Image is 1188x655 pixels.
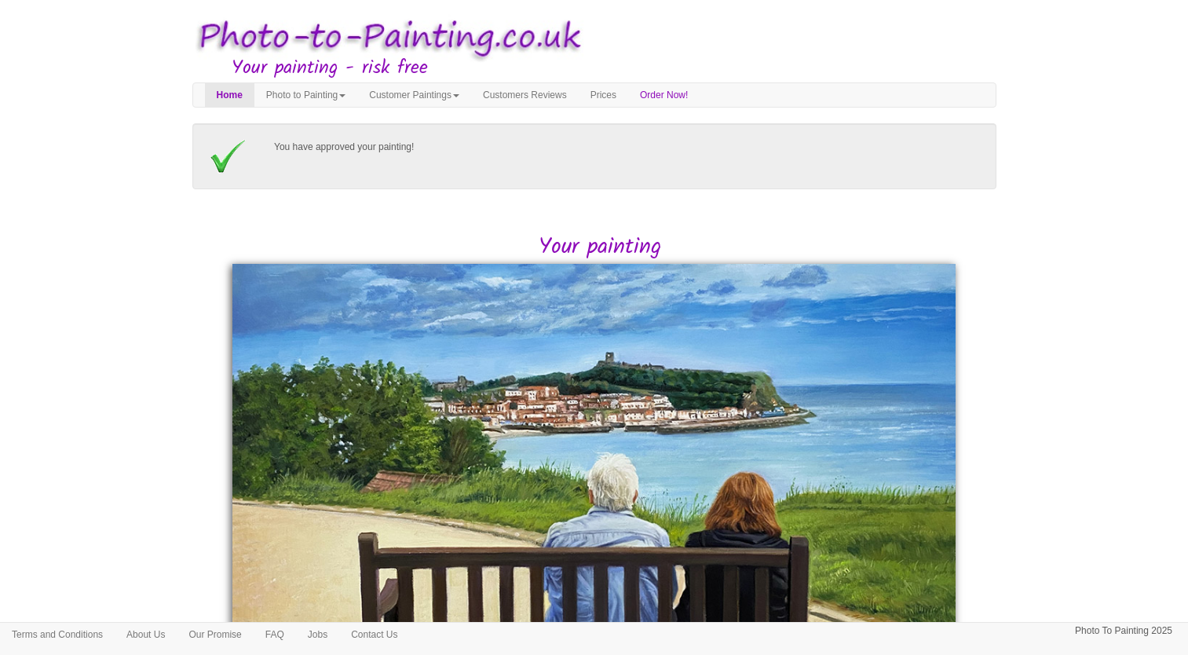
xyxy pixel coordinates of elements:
[254,83,357,107] a: Photo to Painting
[205,83,254,107] a: Home
[185,8,587,68] img: Photo to Painting
[254,623,296,646] a: FAQ
[204,236,996,260] h2: Your painting
[177,623,253,646] a: Our Promise
[115,623,177,646] a: About Us
[232,58,996,79] h3: Your painting - risk free
[471,83,579,107] a: Customers Reviews
[579,83,628,107] a: Prices
[628,83,700,107] a: Order Now!
[208,139,247,174] img: Approved
[296,623,339,646] a: Jobs
[357,83,471,107] a: Customer Paintings
[1075,623,1172,639] p: Photo To Painting 2025
[274,139,981,156] p: You have approved your painting!
[339,623,409,646] a: Contact Us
